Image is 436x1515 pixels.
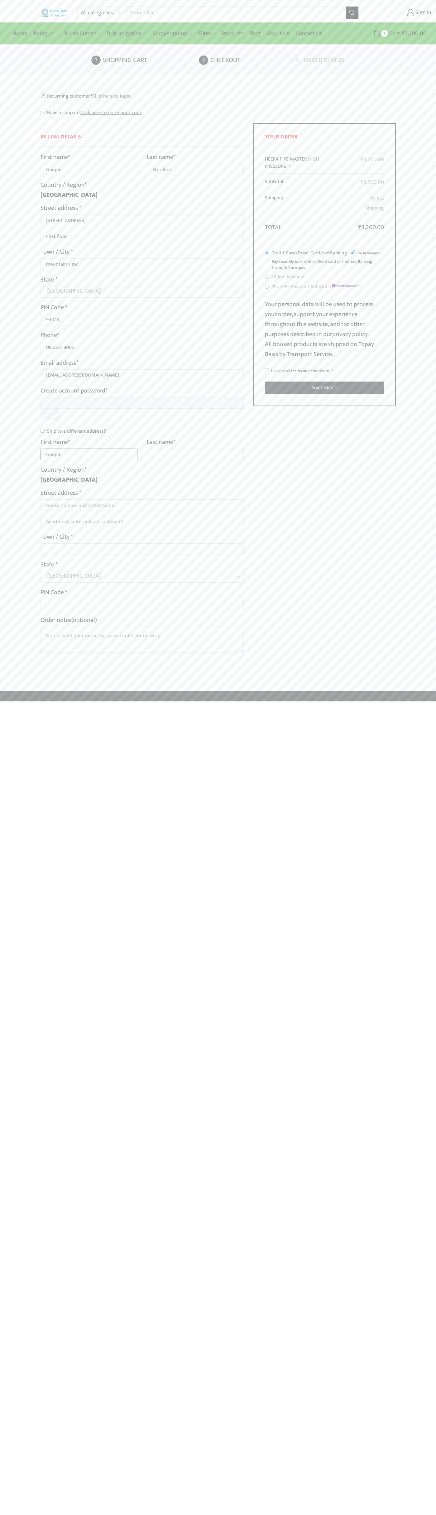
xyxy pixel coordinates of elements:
[331,283,362,288] img: PhonePe Payment Solutions
[365,28,427,39] a: 1 Cart ₹3,200.00
[358,222,384,233] bdi: 3,200.00
[41,615,97,625] label: Order notes
[41,203,81,213] label: Street address
[414,9,431,17] span: Sign in
[41,190,98,200] strong: [GEOGRAPHIC_DATA]
[388,29,400,38] span: Cart
[265,382,384,394] button: Place order
[103,26,149,41] a: Drip Irrigation
[149,26,195,41] a: Sprayer pump
[41,587,67,597] label: PIN Code
[361,155,363,164] span: ₹
[41,302,67,312] label: PIN Code
[147,437,175,447] label: Last name
[332,329,367,339] a: privacy policy
[47,571,226,580] span: Maharashtra
[41,488,81,498] label: Street address
[402,29,427,38] bdi: 3,200.00
[219,26,247,41] a: Products
[41,429,45,433] input: Ship to a different address?
[9,26,31,41] a: Home
[349,248,380,256] img: Credit Card/Debit Card/NetBanking
[41,180,87,190] label: Country / Region
[265,190,347,219] th: Shipping
[41,330,59,340] label: Phone
[41,286,244,298] span: State
[41,275,58,285] label: State
[31,26,61,41] a: Raingun
[271,367,331,374] span: I accept all terms and conditions.
[41,560,58,570] label: State
[346,7,358,19] button: Search button
[41,132,81,142] span: Billing Details
[41,516,244,527] input: Apartment, suite, unit, etc. (optional)
[71,615,97,625] span: (optional)
[361,178,384,187] bdi: 3,200.00
[265,132,298,142] span: Your order
[41,571,244,583] span: State
[41,214,244,226] input: House number and street name
[292,26,325,41] a: Contact Us
[147,152,175,162] label: Last name
[195,26,219,41] a: Filter
[381,30,388,36] span: 1
[41,109,396,116] div: Have a coupon?
[41,499,244,511] input: House number and street name
[41,358,79,368] label: Email address
[41,92,396,100] div: Returning customer?
[272,258,384,271] p: Pay securely by Credit or Debit card or Internet Banking through Razorpay.
[271,248,382,257] label: Credit Card/Debit Card/NetBanking
[41,152,70,162] label: First name
[368,7,431,18] a: Sign in
[47,427,106,435] span: Ship to a different address?
[271,282,362,291] label: PhonePe Payment Solutions
[265,152,347,173] td: HEERA PIPE MASTER HIGH PRESSURE
[271,272,305,281] label: Offline Payment
[41,231,244,242] input: Apartment, suite, unit, etc. (optional)
[41,409,60,420] button: Show password
[47,286,226,295] span: Maharashtra
[92,92,131,100] a: Click here to login
[265,219,347,232] th: Total
[80,108,142,117] a: Enter your coupon code
[41,532,73,542] label: Town / City
[41,247,73,257] label: Town / City
[41,465,87,475] label: Country / Region
[358,222,362,233] span: ₹
[402,29,405,38] span: ₹
[247,26,264,41] a: Blog
[91,55,197,65] a: Shopping cart
[41,474,98,485] strong: [GEOGRAPHIC_DATA]
[286,163,290,170] strong: × 1
[264,26,292,41] a: About Us
[361,155,384,164] bdi: 3,200.00
[41,386,108,396] label: Create account password
[127,7,346,19] input: Search for...
[265,173,347,190] th: Subtotal
[265,299,384,359] p: Your personal data will be used to process your order, support your experience throughout this we...
[61,26,103,41] a: Brush Cutter
[265,368,269,372] input: I accept all terms and conditions. *
[41,437,70,447] label: First name
[332,367,333,374] abbr: required
[361,178,363,187] span: ₹
[351,195,384,212] label: To Pay Shipping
